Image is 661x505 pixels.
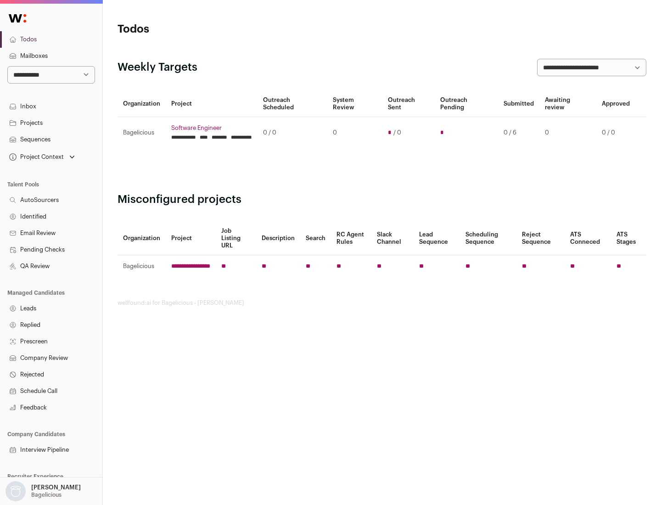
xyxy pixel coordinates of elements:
[118,255,166,278] td: Bagelicious
[435,91,498,117] th: Outreach Pending
[31,484,81,491] p: [PERSON_NAME]
[331,222,371,255] th: RC Agent Rules
[118,222,166,255] th: Organization
[166,91,258,117] th: Project
[414,222,460,255] th: Lead Sequence
[166,222,216,255] th: Project
[258,117,327,149] td: 0 / 0
[31,491,62,499] p: Bagelicious
[393,129,401,136] span: / 0
[596,117,635,149] td: 0 / 0
[596,91,635,117] th: Approved
[371,222,414,255] th: Slack Channel
[4,9,31,28] img: Wellfound
[382,91,435,117] th: Outreach Sent
[327,91,382,117] th: System Review
[118,117,166,149] td: Bagelicious
[118,60,197,75] h2: Weekly Targets
[258,91,327,117] th: Outreach Scheduled
[327,117,382,149] td: 0
[6,481,26,501] img: nopic.png
[7,151,77,163] button: Open dropdown
[7,153,64,161] div: Project Context
[498,117,539,149] td: 0 / 6
[516,222,565,255] th: Reject Sequence
[216,222,256,255] th: Job Listing URL
[300,222,331,255] th: Search
[118,91,166,117] th: Organization
[118,22,294,37] h1: Todos
[498,91,539,117] th: Submitted
[565,222,611,255] th: ATS Conneced
[611,222,646,255] th: ATS Stages
[539,117,596,149] td: 0
[118,299,646,307] footer: wellfound:ai for Bagelicious - [PERSON_NAME]
[539,91,596,117] th: Awaiting review
[256,222,300,255] th: Description
[171,124,252,132] a: Software Engineer
[4,481,83,501] button: Open dropdown
[460,222,516,255] th: Scheduling Sequence
[118,192,646,207] h2: Misconfigured projects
